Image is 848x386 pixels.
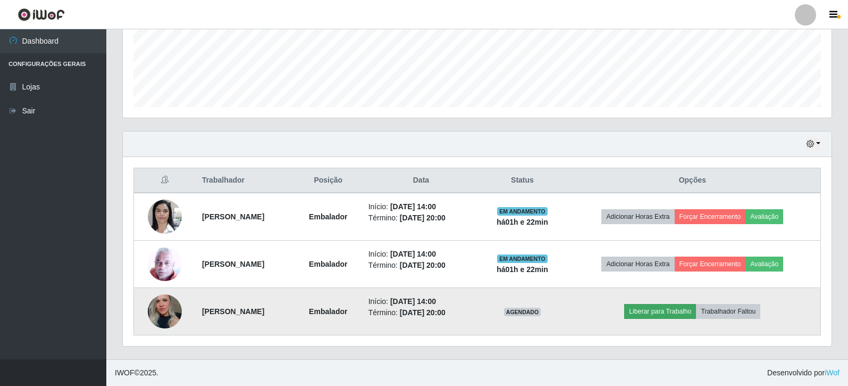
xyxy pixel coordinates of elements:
[202,307,264,316] strong: [PERSON_NAME]
[368,307,474,318] li: Término:
[400,213,446,222] time: [DATE] 20:00
[825,368,839,377] a: iWof
[368,249,474,260] li: Início:
[565,168,821,193] th: Opções
[368,212,474,224] li: Término:
[368,260,474,271] li: Término:
[767,367,839,379] span: Desenvolvido por
[675,209,746,224] button: Forçar Encerramento
[675,257,746,272] button: Forçar Encerramento
[390,202,436,211] time: [DATE] 14:00
[497,265,548,274] strong: há 01 h e 22 min
[696,304,760,319] button: Trabalhador Faltou
[362,168,481,193] th: Data
[18,8,65,21] img: CoreUI Logo
[309,260,347,268] strong: Embalador
[745,257,783,272] button: Avaliação
[601,209,674,224] button: Adicionar Horas Extra
[497,218,548,226] strong: há 01 h e 22 min
[309,307,347,316] strong: Embalador
[148,194,182,239] img: 1694453372238.jpeg
[504,308,541,316] span: AGENDADO
[601,257,674,272] button: Adicionar Horas Extra
[400,308,446,317] time: [DATE] 20:00
[202,212,264,221] strong: [PERSON_NAME]
[196,168,295,193] th: Trabalhador
[480,168,564,193] th: Status
[202,260,264,268] strong: [PERSON_NAME]
[368,296,474,307] li: Início:
[390,250,436,258] time: [DATE] 14:00
[745,209,783,224] button: Avaliação
[148,286,182,336] img: 1741885516826.jpeg
[115,368,135,377] span: IWOF
[497,254,548,263] span: EM ANDAMENTO
[115,367,158,379] span: © 2025 .
[624,304,696,319] button: Liberar para Trabalho
[295,168,362,193] th: Posição
[497,207,548,216] span: EM ANDAMENTO
[390,297,436,306] time: [DATE] 14:00
[309,212,347,221] strong: Embalador
[148,247,182,281] img: 1702413262661.jpeg
[400,261,446,269] time: [DATE] 20:00
[368,201,474,212] li: Início:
